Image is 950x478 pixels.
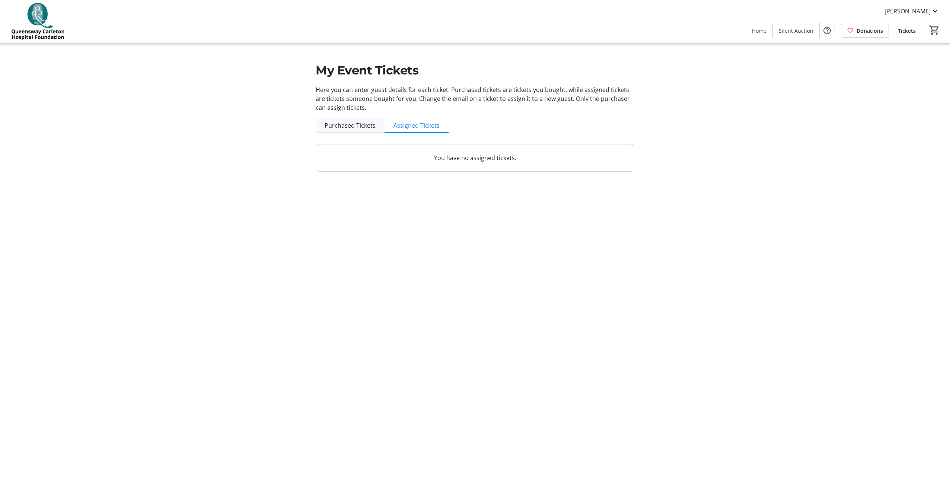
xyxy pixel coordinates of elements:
[316,61,634,79] h1: My Event Tickets
[841,24,889,38] a: Donations
[857,27,883,35] span: Donations
[325,122,376,128] span: Purchased Tickets
[4,3,71,40] img: QCH Foundation's Logo
[325,153,625,162] p: You have no assigned tickets.
[820,23,835,38] button: Help
[892,24,922,38] a: Tickets
[898,27,916,35] span: Tickets
[884,7,931,16] span: [PERSON_NAME]
[393,122,440,128] span: Assigned Tickets
[928,23,941,37] button: Cart
[316,85,634,112] p: Here you can enter guest details for each ticket. Purchased tickets are tickets you bought, while...
[746,24,772,38] a: Home
[879,5,946,17] button: [PERSON_NAME]
[752,27,766,35] span: Home
[779,27,813,35] span: Silent Auction
[773,24,819,38] a: Silent Auction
